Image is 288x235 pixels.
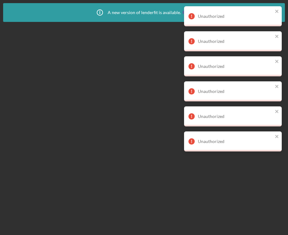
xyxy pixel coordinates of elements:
button: close [275,34,279,40]
div: A new version of lenderfit is available. [92,5,196,20]
button: close [275,59,279,65]
button: close [275,109,279,115]
div: Unauthorized [198,89,273,94]
div: Unauthorized [198,139,273,144]
div: Unauthorized [198,114,273,119]
div: Unauthorized [198,39,273,44]
button: close [275,9,279,15]
div: Unauthorized [198,14,273,19]
div: Unauthorized [198,64,273,69]
a: Reload [183,10,196,15]
button: close [275,84,279,90]
button: close [275,134,279,140]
